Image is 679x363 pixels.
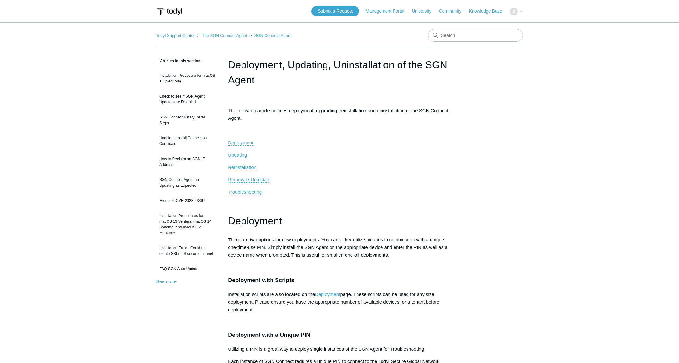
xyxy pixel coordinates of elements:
[156,210,218,239] a: Installation Procedures for macOS 13 Ventura, macOS 14 Sonoma, and macOS 12 Monterey
[311,6,359,16] a: Submit a Request
[228,292,439,312] span: page. These scripts can be used for any size deployment. Please ensure you have the appropriate n...
[315,292,340,297] a: Deployment
[228,215,282,227] span: Deployment
[228,177,269,182] span: Removal / Uninstall
[412,8,437,15] a: University
[156,70,218,87] a: Installation Procedure for macOS 15 (Sequoia)
[228,177,269,183] a: Removal / Uninstall
[228,140,253,146] a: Deployment
[228,346,425,352] span: Utilizing a PIN is a great way to deploy single instances of the SGN Agent for Troubleshooting.
[156,263,218,275] a: FAQ-SGN Auto Update
[248,33,291,38] li: SGN Connect Agent
[156,153,218,171] a: How to Reclaim an SGN IP Address
[228,332,310,338] span: Deployment with a Unique PIN
[202,33,247,38] a: The SGN Connect Agent
[366,8,411,15] a: Management Portal
[228,292,315,297] span: Installation scripts are also located on the
[156,33,195,38] a: Todyl Support Center
[254,33,291,38] a: SGN Connect Agent
[156,242,218,260] a: Installation Error - Could not create SSL/TLS secure channel
[156,33,196,38] li: Todyl Support Center
[228,57,451,88] h1: Deployment, Updating, Uninstallation of the SGN Agent
[156,111,218,129] a: SGN Connect Binary Install Steps
[156,59,200,63] span: Articles in this section
[156,90,218,108] a: Check to see if SGN Agent Updates are Disabled
[228,165,256,170] a: Reinstallation
[228,140,253,145] span: Deployment
[228,237,448,257] span: There are two options for new deployments. You can either utilize binaries in combination with a ...
[156,132,218,150] a: Unable to Install Connection Certificate
[156,195,218,207] a: Microsoft CVE-2023-23397
[156,174,218,191] a: SGN Connect Agent not Updating as Expected
[228,108,448,121] span: The following article outlines deployment, upgrading, reinstallation and uninstallation of the SG...
[156,6,183,17] img: Todyl Support Center Help Center home page
[428,29,523,42] input: Search
[469,8,509,15] a: Knowledge Base
[228,189,262,195] a: Troubleshooting
[228,152,247,158] a: Updating
[196,33,248,38] li: The SGN Connect Agent
[439,8,468,15] a: Community
[156,279,177,284] a: See more
[228,277,294,283] span: Deployment with Scripts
